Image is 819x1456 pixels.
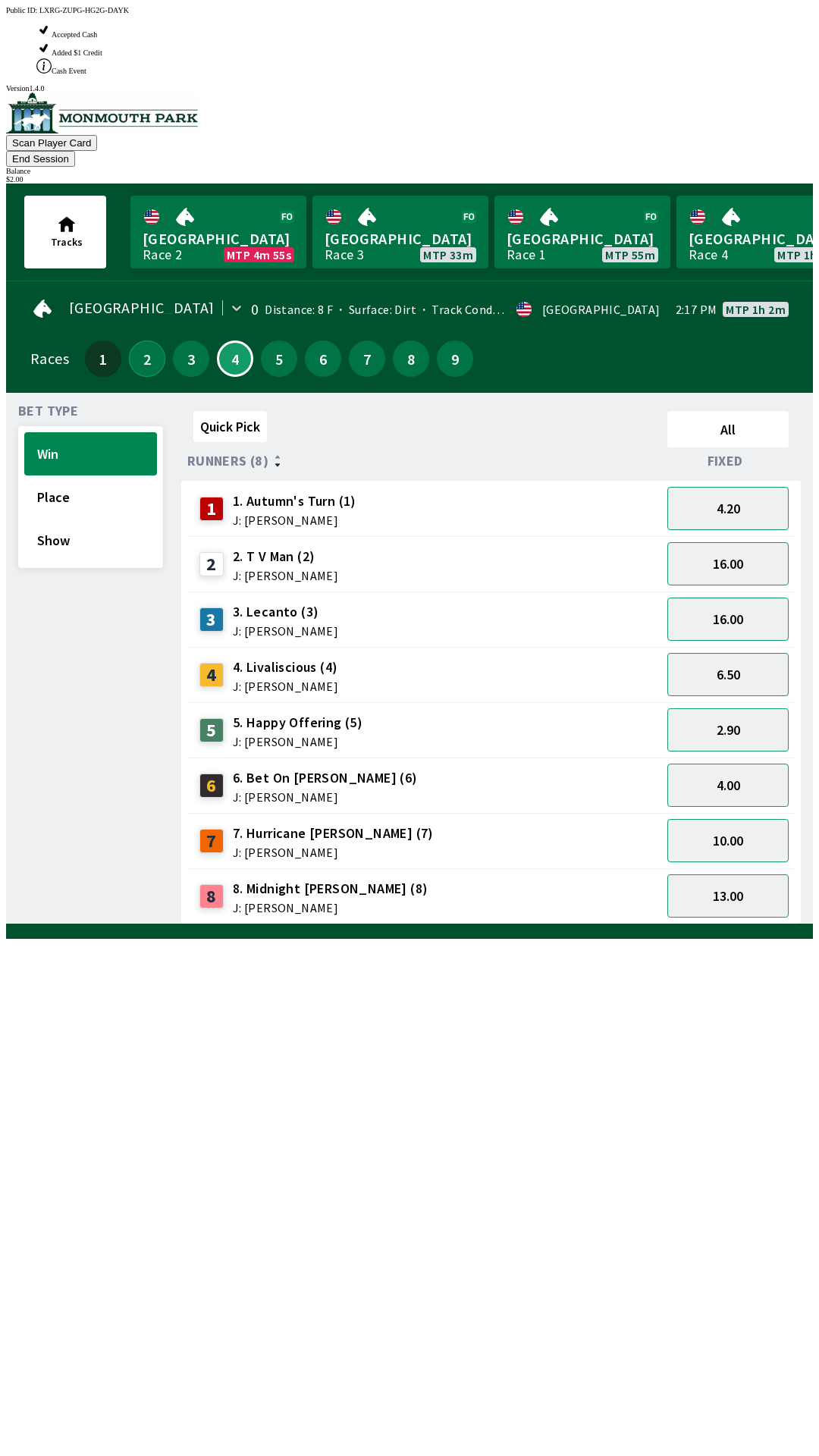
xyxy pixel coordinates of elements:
div: 7 [199,829,224,853]
button: 2.90 [667,708,789,752]
span: Fixed [708,455,743,467]
div: Balance [6,167,813,175]
span: 4 [222,355,248,362]
div: 0 [251,303,259,315]
div: Race 2 [143,249,182,261]
span: J: [PERSON_NAME] [233,846,434,858]
span: Accepted Cash [52,30,97,39]
button: Place [24,475,157,519]
span: 4.20 [717,500,740,517]
button: Scan Player Card [6,135,97,151]
button: End Session [6,151,75,167]
span: [GEOGRAPHIC_DATA] [325,229,476,249]
div: Runners (8) [187,453,661,469]
div: 2 [199,552,224,576]
span: J: [PERSON_NAME] [233,902,428,914]
a: [GEOGRAPHIC_DATA]Race 1MTP 55m [494,196,670,268]
div: [GEOGRAPHIC_DATA] [542,303,661,315]
button: Win [24,432,157,475]
button: Quick Pick [193,411,267,442]
span: 8. Midnight [PERSON_NAME] (8) [233,879,428,899]
button: 8 [393,340,429,377]
span: 8 [397,353,425,364]
span: 3 [177,353,206,364]
span: [GEOGRAPHIC_DATA] [507,229,658,249]
div: Race 1 [507,249,546,261]
div: Public ID: [6,6,813,14]
span: 6.50 [717,666,740,683]
button: All [667,411,789,447]
div: 6 [199,773,224,798]
span: 6. Bet On [PERSON_NAME] (6) [233,768,418,788]
span: All [674,421,782,438]
div: 5 [199,718,224,742]
span: J: [PERSON_NAME] [233,570,338,582]
span: 10.00 [713,832,743,849]
button: 16.00 [667,542,789,585]
span: 16.00 [713,610,743,628]
button: 4 [217,340,253,377]
button: 3 [173,340,209,377]
span: 3. Lecanto (3) [233,602,338,622]
div: Race 4 [689,249,728,261]
div: 8 [199,884,224,908]
span: 2. T V Man (2) [233,547,338,566]
span: MTP 4m 55s [227,249,291,261]
div: 3 [199,607,224,632]
span: 6 [309,353,337,364]
button: 2 [129,340,165,377]
span: Distance: 8 F [265,302,333,317]
span: 7. Hurricane [PERSON_NAME] (7) [233,824,434,843]
span: J: [PERSON_NAME] [233,736,362,748]
button: 4.20 [667,487,789,530]
span: 5 [265,353,293,364]
span: LXRG-ZUPG-HG2G-DAYK [39,6,129,14]
span: J: [PERSON_NAME] [233,680,338,692]
button: 6.50 [667,653,789,696]
div: $ 2.00 [6,175,813,184]
span: Win [37,445,144,463]
div: Races [30,353,69,365]
span: 7 [353,353,381,364]
span: 4.00 [717,777,740,794]
div: 1 [199,497,224,521]
span: Show [37,532,144,549]
span: Track Condition: Firm [416,302,550,317]
span: 2:17 PM [676,303,717,315]
span: 13.00 [713,887,743,905]
span: 1. Autumn's Turn (1) [233,491,356,511]
span: 1 [89,353,118,364]
button: 13.00 [667,874,789,918]
button: 10.00 [667,819,789,862]
span: Surface: Dirt [333,302,416,317]
button: Show [24,519,157,562]
span: [GEOGRAPHIC_DATA] [143,229,294,249]
span: MTP 33m [423,249,473,261]
span: 5. Happy Offering (5) [233,713,362,733]
button: 4.00 [667,764,789,807]
span: Runners (8) [187,455,268,467]
span: [GEOGRAPHIC_DATA] [69,302,215,314]
div: Version 1.4.0 [6,84,813,93]
button: Tracks [24,196,106,268]
button: 16.00 [667,598,789,641]
span: Place [37,488,144,506]
span: 16.00 [713,555,743,573]
span: 9 [441,353,469,364]
span: Quick Pick [200,418,260,435]
span: Bet Type [18,405,78,417]
span: J: [PERSON_NAME] [233,791,418,803]
a: [GEOGRAPHIC_DATA]Race 2MTP 4m 55s [130,196,306,268]
span: 4. Livaliscious (4) [233,657,338,677]
span: J: [PERSON_NAME] [233,514,356,526]
span: Added $1 Credit [52,49,102,57]
span: Tracks [51,235,83,249]
button: 1 [85,340,121,377]
div: Fixed [661,453,795,469]
a: [GEOGRAPHIC_DATA]Race 3MTP 33m [312,196,488,268]
button: 6 [305,340,341,377]
div: Race 3 [325,249,364,261]
img: venue logo [6,93,198,133]
span: J: [PERSON_NAME] [233,625,338,637]
div: 4 [199,663,224,687]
